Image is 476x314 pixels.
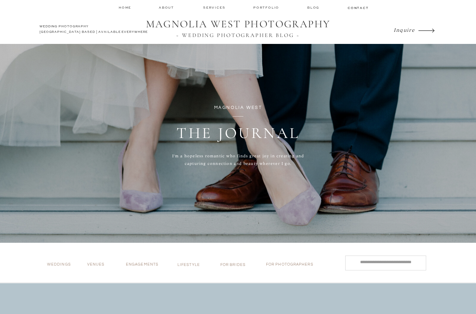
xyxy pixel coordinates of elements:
[348,6,368,10] a: contact
[87,262,115,269] a: VENUES
[220,262,248,270] a: for brides
[182,104,294,112] p: magnolia west
[394,26,415,33] i: Inquire
[141,32,335,38] a: ~ WEDDING PHOTOGRAPHER BLOG ~
[108,124,368,152] h1: THE JOURNAL
[165,152,311,175] p: I'm a hopeless romantic who finds great joy in creating and capturing connection and beauty where...
[253,5,281,10] a: Portfolio
[177,262,204,270] a: lifestyle
[203,5,226,10] a: services
[159,5,176,10] a: about
[39,24,150,36] h2: WEDDING PHOTOGRAPHY [GEOGRAPHIC_DATA] BASED | AVAILABLE EVERYWHERE
[307,5,321,10] a: Blog
[47,262,74,269] a: Weddings
[266,262,319,269] a: for photographers
[126,262,165,269] a: Engagements
[119,5,132,10] a: home
[141,18,335,31] a: MAGNOLIA WEST PHOTOGRAPHY
[394,25,416,35] a: Inquire
[39,24,150,36] a: WEDDING PHOTOGRAPHY[GEOGRAPHIC_DATA] BASED | AVAILABLE EVERYWHERE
